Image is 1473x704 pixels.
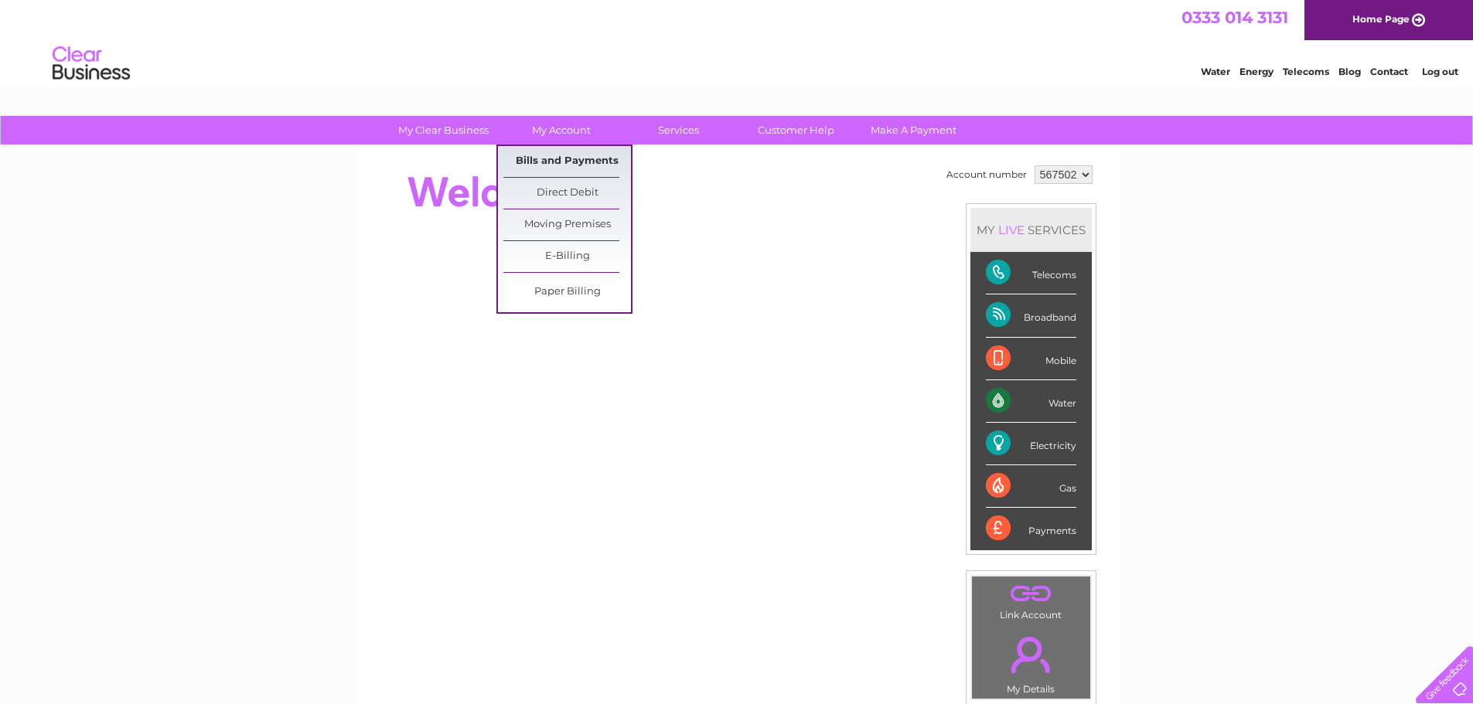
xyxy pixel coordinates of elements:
[372,9,1103,75] div: Clear Business is a trading name of Verastar Limited (registered in [GEOGRAPHIC_DATA] No. 3667643...
[986,252,1076,294] div: Telecoms
[986,465,1076,508] div: Gas
[497,116,625,145] a: My Account
[976,580,1086,607] a: .
[1338,66,1361,77] a: Blog
[503,178,631,209] a: Direct Debit
[503,209,631,240] a: Moving Premises
[732,116,860,145] a: Customer Help
[1239,66,1274,77] a: Energy
[615,116,742,145] a: Services
[1283,66,1329,77] a: Telecoms
[850,116,977,145] a: Make A Payment
[970,208,1092,252] div: MY SERVICES
[986,294,1076,337] div: Broadband
[1370,66,1408,77] a: Contact
[943,162,1031,188] td: Account number
[503,241,631,272] a: E-Billing
[380,116,507,145] a: My Clear Business
[986,508,1076,549] div: Payments
[971,576,1091,624] td: Link Account
[1201,66,1230,77] a: Water
[995,223,1028,237] div: LIVE
[52,40,131,87] img: logo.png
[986,423,1076,465] div: Electricity
[986,338,1076,380] div: Mobile
[1181,8,1288,27] a: 0333 014 3131
[986,380,1076,423] div: Water
[1422,66,1458,77] a: Log out
[503,146,631,177] a: Bills and Payments
[976,627,1086,682] a: .
[971,624,1091,699] td: My Details
[503,277,631,308] a: Paper Billing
